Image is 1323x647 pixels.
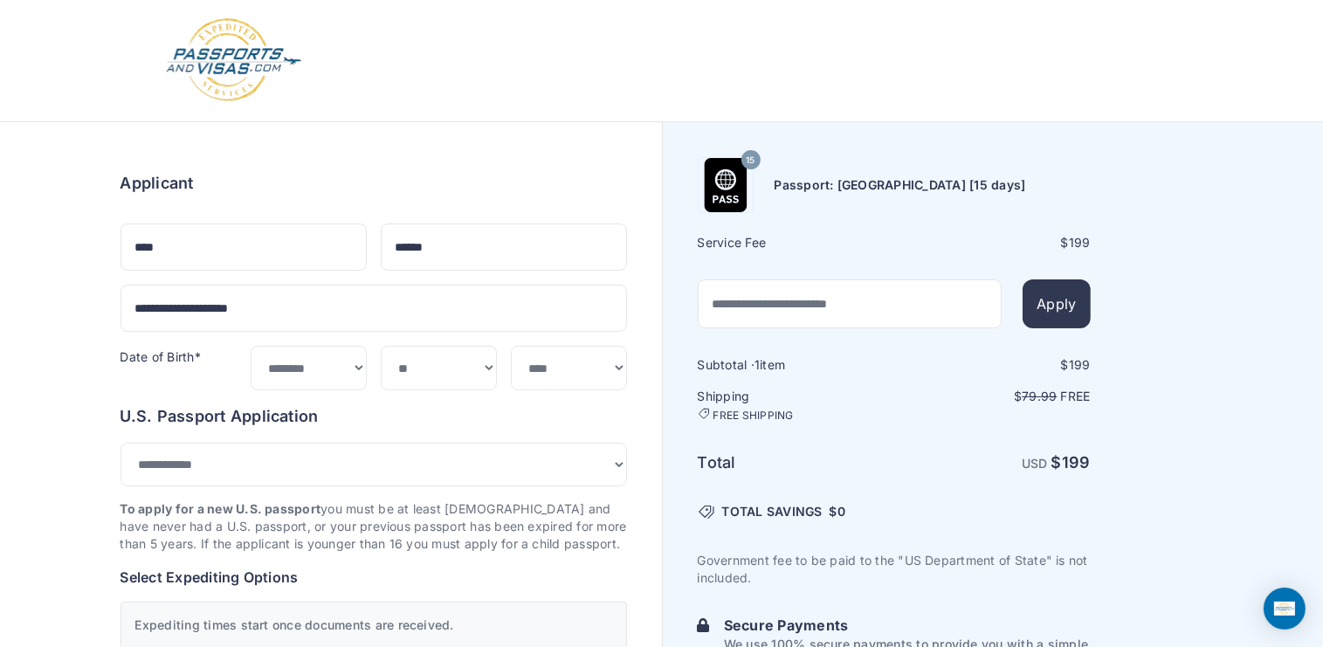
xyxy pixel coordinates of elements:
[1069,357,1091,372] span: 199
[755,357,760,372] span: 1
[724,615,1091,636] h6: Secure Payments
[699,158,753,212] img: Product Name
[896,388,1091,405] p: $
[121,171,194,196] h6: Applicant
[121,349,201,364] label: Date of Birth*
[1061,389,1091,403] span: Free
[830,503,846,520] span: $
[837,504,845,519] span: 0
[746,149,755,172] span: 15
[1022,456,1048,471] span: USD
[698,388,892,423] h6: Shipping
[1069,235,1091,250] span: 199
[896,356,1091,374] div: $
[1023,279,1090,328] button: Apply
[1062,453,1091,471] span: 199
[722,503,823,520] span: TOTAL SAVINGS
[1264,588,1306,630] div: Open Intercom Messenger
[121,501,321,516] strong: To apply for a new U.S. passport
[164,17,303,104] img: Logo
[896,234,1091,251] div: $
[698,451,892,475] h6: Total
[713,409,794,423] span: FREE SHIPPING
[775,176,1026,194] h6: Passport: [GEOGRAPHIC_DATA] [15 days]
[698,356,892,374] h6: Subtotal · item
[698,234,892,251] h6: Service Fee
[1022,389,1057,403] span: 79.99
[121,404,627,429] h6: U.S. Passport Application
[121,567,627,588] h6: Select Expediting Options
[1051,453,1091,471] strong: $
[121,500,627,553] p: you must be at least [DEMOGRAPHIC_DATA] and have never had a U.S. passport, or your previous pass...
[698,552,1091,587] p: Government fee to be paid to the "US Department of State" is not included.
